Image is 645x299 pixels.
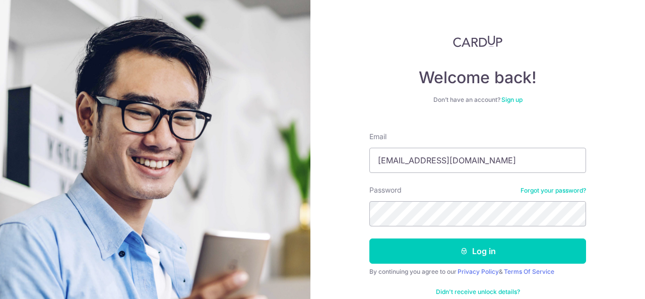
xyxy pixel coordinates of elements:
a: Didn't receive unlock details? [436,288,520,296]
a: Sign up [501,96,523,103]
button: Log in [369,238,586,264]
div: By continuing you agree to our & [369,268,586,276]
label: Email [369,132,386,142]
h4: Welcome back! [369,68,586,88]
label: Password [369,185,402,195]
a: Forgot your password? [521,187,586,195]
input: Enter your Email [369,148,586,173]
a: Privacy Policy [458,268,499,275]
div: Don’t have an account? [369,96,586,104]
a: Terms Of Service [504,268,554,275]
img: CardUp Logo [453,35,502,47]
